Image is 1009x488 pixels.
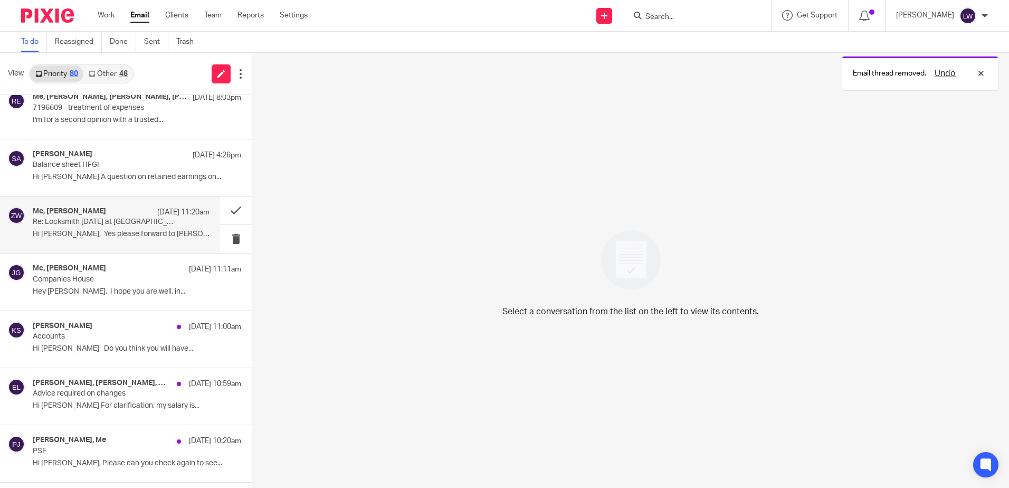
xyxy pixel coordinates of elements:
h4: [PERSON_NAME], Me [33,436,106,445]
a: Team [204,10,222,21]
h4: Me, [PERSON_NAME] [33,207,106,216]
a: Reports [237,10,264,21]
img: svg%3E [8,322,25,339]
p: [DATE] 10:20am [189,436,241,446]
p: PSF [33,447,199,456]
p: 7196609 - treatment of expenses [33,104,199,112]
img: svg%3E [8,150,25,167]
p: [DATE] 4:26pm [193,150,241,161]
p: Companies House [33,275,199,284]
img: svg%3E [8,436,25,453]
p: Hi [PERSON_NAME] For clarification, my salary is... [33,401,241,410]
a: Other46 [83,65,132,82]
p: Advice required on changes [33,389,199,398]
img: image [594,223,668,297]
p: [DATE] 11:11am [189,264,241,275]
a: Priority80 [30,65,83,82]
p: Select a conversation from the list on the left to view its contents. [502,305,759,318]
p: Hey [PERSON_NAME]. I hope you are well, in... [33,287,241,296]
p: I'm for a second opinion with a trusted... [33,116,241,125]
p: Accounts [33,332,199,341]
p: Hi [PERSON_NAME], Yes please forward to [PERSON_NAME]... [33,230,210,239]
p: Hi [PERSON_NAME] A question on retained earnings on... [33,173,241,182]
img: svg%3E [8,264,25,281]
div: 80 [70,70,78,78]
h4: [PERSON_NAME] [33,322,92,331]
p: Balance sheet HFGI [33,161,199,170]
span: View [8,68,24,79]
p: Hi [PERSON_NAME] Do you think you will have... [33,344,241,353]
p: Re: Locksmith [DATE] at [GEOGRAPHIC_DATA] - [GEOGRAPHIC_DATA] Properties [33,218,174,227]
img: svg%3E [8,379,25,396]
h4: [PERSON_NAME], [PERSON_NAME], Me, [PERSON_NAME] Bairns [33,379,172,388]
p: [DATE] 11:00am [189,322,241,332]
a: Sent [144,32,168,52]
a: To do [21,32,47,52]
h4: Me, [PERSON_NAME] [33,264,106,273]
p: [DATE] 11:20am [157,207,210,218]
a: Clients [165,10,188,21]
a: Email [130,10,149,21]
div: 46 [119,70,128,78]
h4: [PERSON_NAME] [33,150,92,159]
a: Settings [280,10,308,21]
p: Hi [PERSON_NAME], Please can you check again to see... [33,459,241,468]
img: svg%3E [959,7,976,24]
a: Work [98,10,115,21]
button: Undo [931,67,959,80]
a: Done [110,32,136,52]
h4: Me, [PERSON_NAME], [PERSON_NAME], [PERSON_NAME] [33,92,187,101]
img: svg%3E [8,207,25,224]
p: [DATE] 10:59am [189,379,241,389]
a: Reassigned [55,32,102,52]
img: Pixie [21,8,74,23]
a: Trash [176,32,202,52]
p: Email thread removed. [853,68,926,79]
img: svg%3E [8,92,25,109]
p: [DATE] 8:03pm [193,92,241,103]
